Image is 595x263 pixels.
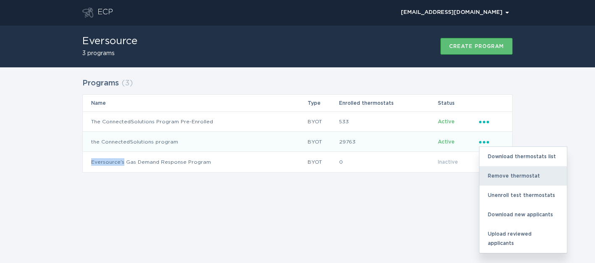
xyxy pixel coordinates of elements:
[121,80,133,87] span: ( 3 )
[437,95,479,112] th: Status
[339,112,437,132] td: 533
[82,50,137,56] h2: 3 programs
[479,205,567,224] div: Download new applicants
[83,152,307,172] td: Eversource’s Gas Demand Response Program
[449,44,504,49] div: Create program
[83,152,512,172] tr: c56c1c64f5d64682bb014449ad4558dc
[438,139,455,144] span: Active
[307,132,339,152] td: BYOT
[339,95,437,112] th: Enrolled thermostats
[479,224,567,253] div: Upload reviewed applicants
[479,147,567,166] div: Download thermostats list
[83,112,512,132] tr: d6cadf48272648d5a1a1be908d1264ec
[83,112,307,132] td: The ConnectedSolutions Program Pre-Enrolled
[339,132,437,152] td: 29763
[97,8,113,18] div: ECP
[397,6,513,19] button: Open user account details
[82,76,119,91] h2: Programs
[83,132,307,152] td: the ConnectedSolutions program
[307,152,339,172] td: BYOT
[440,38,513,55] button: Create program
[479,117,504,126] div: Popover menu
[83,95,512,112] tr: Table Headers
[339,152,437,172] td: 0
[397,6,513,19] div: Popover menu
[307,95,339,112] th: Type
[83,132,512,152] tr: 7da5011806294c65b3284ef8da718240
[438,119,455,124] span: Active
[82,36,137,46] h1: Eversource
[82,8,93,18] button: Go to dashboard
[479,186,567,205] div: Unenroll test thermostats
[307,112,339,132] td: BYOT
[438,159,458,165] span: Inactive
[479,166,567,186] div: Remove thermostat
[83,95,307,112] th: Name
[401,10,509,15] div: [EMAIL_ADDRESS][DOMAIN_NAME]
